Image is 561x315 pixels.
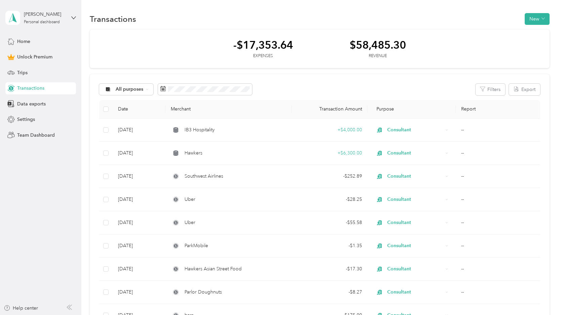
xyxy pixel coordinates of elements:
[387,288,443,296] span: Consultant
[185,242,208,250] span: ParkMobile
[17,116,35,123] span: Settings
[113,100,166,119] th: Date
[387,242,443,250] span: Consultant
[297,173,362,180] div: - $252.89
[456,142,540,165] td: --
[523,277,561,315] iframe: Everlance-gr Chat Button Frame
[297,265,362,273] div: - $17.30
[185,173,223,180] span: Southwest Airlines
[297,219,362,226] div: - $55.58
[350,53,406,59] div: Revenue
[113,142,166,165] td: [DATE]
[509,84,540,95] button: Export
[116,87,144,92] span: All purposes
[292,100,367,119] th: Transaction Amount
[17,132,55,139] span: Team Dashboard
[17,69,28,76] span: Trips
[113,165,166,188] td: [DATE]
[17,85,44,92] span: Transactions
[185,219,195,226] span: Uber
[113,281,166,304] td: [DATE]
[387,196,443,203] span: Consultant
[24,11,66,18] div: [PERSON_NAME]
[17,53,52,60] span: Unlock Premium
[525,13,550,25] button: New
[113,119,166,142] td: [DATE]
[350,39,406,51] div: $58,485.30
[297,242,362,250] div: - $1.35
[233,53,293,59] div: Expenses
[387,126,443,134] span: Consultant
[185,126,215,134] span: IB3 Hospitality
[113,258,166,281] td: [DATE]
[297,126,362,134] div: + $4,000.00
[113,188,166,211] td: [DATE]
[387,265,443,273] span: Consultant
[297,196,362,203] div: - $28.25
[233,39,293,51] div: -$17,353.64
[456,281,540,304] td: --
[456,234,540,258] td: --
[165,100,292,119] th: Merchant
[456,119,540,142] td: --
[4,305,38,312] button: Help center
[185,149,202,157] span: Hawkers
[17,38,30,45] span: Home
[185,288,222,296] span: Parlor Doughnuts
[387,149,443,157] span: Consultant
[456,188,540,211] td: --
[113,234,166,258] td: [DATE]
[113,211,166,234] td: [DATE]
[185,196,195,203] span: Uber
[387,173,443,180] span: Consultant
[373,106,394,112] span: Purpose
[185,265,242,273] span: Hawkers Asian Street Food
[476,84,505,95] button: Filters
[24,20,60,24] div: Personal dashboard
[456,258,540,281] td: --
[17,100,46,107] span: Data exports
[387,219,443,226] span: Consultant
[456,211,540,234] td: --
[456,165,540,188] td: --
[456,100,540,119] th: Report
[297,288,362,296] div: - $8.27
[90,15,136,22] h1: Transactions
[297,149,362,157] div: + $6,300.00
